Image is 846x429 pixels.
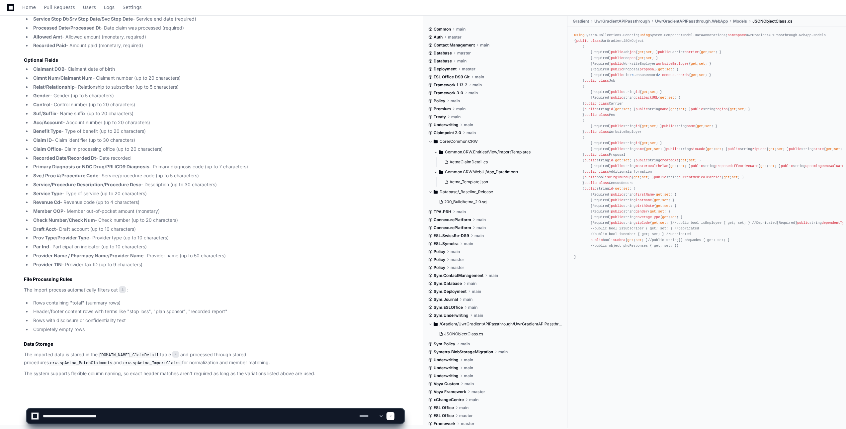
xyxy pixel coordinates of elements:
span: set [650,90,656,94]
span: master [462,66,475,72]
span: set [646,50,652,54]
span: using [574,33,584,37]
li: / / - Service end date (required) [31,15,404,23]
span: ConnexurePlatform [434,225,471,230]
span: public [584,170,597,174]
strong: Account [43,120,63,125]
button: Aetna_Template.json [442,177,558,187]
span: public [584,158,597,162]
span: set [738,107,744,111]
strong: Gender [33,93,50,98]
span: get [642,90,648,94]
span: public [611,193,623,197]
span: using [639,33,650,37]
strong: Recorded Dt [68,155,96,161]
span: main [472,82,482,88]
span: Home [22,5,36,9]
span: get [650,210,656,214]
span: get [656,193,662,197]
span: get [628,238,634,242]
strong: Control [33,102,50,107]
li: / - Account number (up to 20 characters) [31,119,404,127]
span: name [635,147,644,151]
span: public [662,124,674,128]
button: Common.CRW.Entities/View/ImportTemplates [434,147,562,157]
span: id [609,107,613,111]
span: callbackURL [635,96,658,100]
span: Deployment [434,66,457,72]
span: //public bool isEmployee { get; set; } //Depricated [672,221,777,225]
span: set [623,187,629,191]
li: / - Date recorded [31,154,404,162]
span: Claimpoint 2.0 [434,130,461,135]
span: set [650,124,656,128]
span: main [464,122,473,128]
strong: Claimant Num [60,75,93,81]
strong: Primary Diagnosis or NDC Drug [33,164,105,169]
span: Pull Requests [44,5,75,9]
span: set [642,175,648,179]
span: public [781,164,793,168]
span: name [687,124,695,128]
span: Underwriting [434,122,459,128]
span: main [476,217,486,222]
span: upcomingRenewalDate [805,164,844,168]
span: id [635,124,639,128]
span: public [611,124,623,128]
span: Auth [434,35,443,40]
span: set [664,193,670,197]
span: carrier [685,50,699,54]
li: / - Service/procedure code (up to 5 characters) [31,172,404,180]
strong: Svc / Proc # [33,173,60,178]
span: public [727,147,740,151]
span: public [789,147,801,151]
span: job [630,50,635,54]
span: Models [733,19,747,24]
span: state [813,147,824,151]
span: main [480,43,489,48]
span: Gradient [573,19,589,24]
span: Settings [123,5,141,9]
span: JSONObjectClass.cs [752,19,793,24]
span: birthDate [635,204,654,208]
span: get [701,50,707,54]
span: public [576,39,589,43]
span: main [456,106,465,112]
span: set [650,141,656,145]
li: / - Provider name (up to 50 characters) [31,252,404,260]
span: //public object phqResponses { get; set; } [591,244,677,248]
span: public [611,198,623,202]
strong: Procedure Desc [105,182,141,187]
span: Aetna_Template.json [450,179,488,185]
span: get [656,204,662,208]
span: public [658,50,670,54]
strong: Allowed Amt [33,34,62,40]
span: //public string[] phqCodes { get; set; } [648,238,729,242]
strong: Processed Dt [70,25,101,31]
strong: Provider Name [110,253,143,258]
span: firstName [635,193,654,197]
span: public [611,141,623,145]
span: get [615,107,621,111]
span: name [660,107,668,111]
svg: Directory [434,137,438,145]
li: - Allowed amount (monetary, required) [31,33,404,41]
strong: Claim Office [33,146,61,152]
span: class [599,79,609,83]
span: lastName [635,198,652,202]
button: 200_BuildAetna_2.0.sql [436,197,558,207]
span: public [797,221,809,225]
span: public [611,56,623,60]
li: - Member out-of-pocket amount (monetary) [31,208,404,215]
span: > [658,73,660,77]
strong: Provider Name / Pharmacy Name [33,253,108,258]
li: - Participation indicator (up to 10 characters) [31,243,404,251]
span: Policy [434,249,445,254]
button: /Gradient/UwrGradientAPIPassthrough/UwrGradientAPIPassthrough.WebApp/Models [428,319,562,329]
li: - Gender (up to 5 characters) [31,92,404,100]
span: namespace [727,33,746,37]
span: set [664,204,670,208]
span: get [730,107,736,111]
span: class [599,130,609,134]
span: public [611,210,623,214]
